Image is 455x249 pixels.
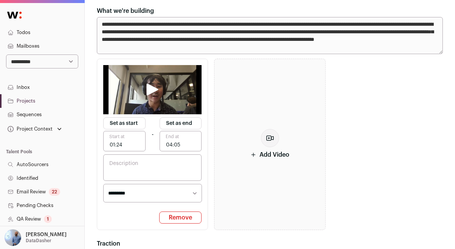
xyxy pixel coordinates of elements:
[6,126,53,132] div: Project Context
[103,131,146,151] input: Start at
[5,229,21,246] img: 97332-medium_jpg
[3,229,68,246] button: Open dropdown
[160,117,202,129] button: Set as end
[44,215,52,223] div: 1
[103,117,146,129] button: Set as start
[6,124,63,134] button: Open dropdown
[214,59,325,230] button: Add Video
[26,238,51,244] p: DataDasher
[250,150,289,159] span: Add Video
[159,212,202,224] button: Remove
[97,239,120,248] label: Traction
[49,188,60,196] div: 22
[152,130,154,139] span: -
[3,8,26,23] img: Wellfound
[26,232,67,238] p: [PERSON_NAME]
[160,131,202,151] input: End at
[97,6,154,16] label: What we're building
